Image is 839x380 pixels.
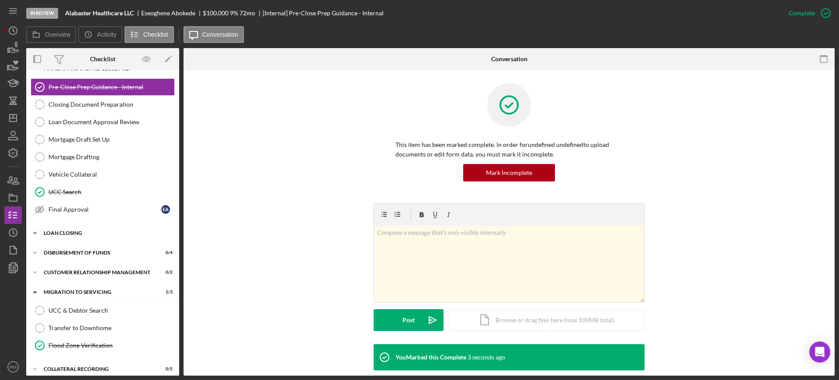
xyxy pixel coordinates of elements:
div: 72 mo [239,10,255,17]
div: Pre-Close Prep Guidance - Internal [49,84,174,91]
a: Final ApprovalEA [31,201,175,218]
label: Activity [97,31,116,38]
p: This item has been marked complete. In order for undefined undefined to upload documents or edit ... [395,140,623,160]
label: Conversation [202,31,239,38]
div: UCC Search [49,188,174,195]
button: Checklist [125,26,174,43]
time: 2025-10-03 18:35 [468,354,505,361]
button: Conversation [184,26,244,43]
div: Eseoghene Abokede [141,10,203,17]
div: $100,000 [203,10,229,17]
label: Checklist [143,31,168,38]
div: Disbursement of Funds [44,250,151,255]
div: 1 / 3 [157,289,173,295]
div: Conversation [491,56,527,63]
div: You Marked this Complete [395,354,466,361]
div: Final Approval [49,206,161,213]
div: Vehicle Collateral [49,171,174,178]
a: Vehicle Collateral [31,166,175,183]
div: 0 / 2 [157,270,173,275]
a: Mortgage Draft Set Up [31,131,175,148]
div: Loan Document Approval Review [49,119,174,126]
div: Open Intercom Messenger [809,342,830,363]
div: 0 / 5 [157,366,173,372]
div: Collateral Recording [44,366,151,372]
div: Customer Relationship Management [44,270,151,275]
button: RM [4,358,22,376]
b: Alabaster Healthcare LLC [65,10,134,17]
div: Loan Closing [44,230,168,236]
button: Complete [780,4,835,22]
div: Checklist [90,56,115,63]
a: Closing Document Preparation [31,96,175,113]
a: Flood Zone Verification [31,337,175,354]
div: Migration to Servicing [44,289,151,295]
a: Loan Document Approval Review [31,113,175,131]
div: Transfer to Downhome [49,324,174,331]
div: Flood Zone Verification [49,342,174,349]
label: Overview [45,31,70,38]
button: Mark Incomplete [463,164,555,181]
div: [Internal] Pre-Close Prep Guidance - Internal [263,10,384,17]
div: 0 / 4 [157,250,173,255]
text: RM [10,365,17,370]
div: Complete [789,4,815,22]
a: Transfer to Downhome [31,319,175,337]
a: UCC Search [31,183,175,201]
div: 9 % [230,10,238,17]
div: E A [161,205,170,214]
div: Post [402,309,415,331]
div: Mark Incomplete [486,164,532,181]
button: Overview [26,26,76,43]
a: UCC & Debtor Search [31,302,175,319]
div: Mortgage Drafting [49,153,174,160]
div: In Review [26,8,58,19]
div: Closing Document Preparation [49,101,174,108]
div: UCC & Debtor Search [49,307,174,314]
a: Mortgage Drafting [31,148,175,166]
div: Mortgage Draft Set Up [49,136,174,143]
button: Post [374,309,444,331]
button: Activity [78,26,122,43]
a: Pre-Close Prep Guidance - Internal [31,78,175,96]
